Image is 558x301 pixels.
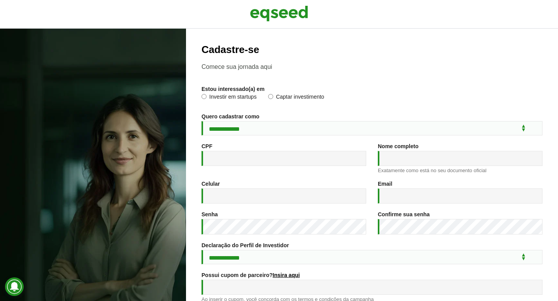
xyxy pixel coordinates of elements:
label: Confirme sua senha [378,212,430,217]
label: Email [378,181,392,186]
p: Comece sua jornada aqui [201,63,542,70]
label: CPF [201,144,212,149]
label: Possui cupom de parceiro? [201,272,300,278]
label: Quero cadastrar como [201,114,259,119]
img: EqSeed Logo [250,4,308,23]
label: Declaração do Perfil de Investidor [201,243,289,248]
div: Exatamente como está no seu documento oficial [378,168,542,173]
label: Celular [201,181,220,186]
label: Captar investimento [268,94,324,102]
input: Investir em startups [201,94,207,99]
label: Senha [201,212,218,217]
h2: Cadastre-se [201,44,542,55]
label: Investir em startups [201,94,257,102]
input: Captar investimento [268,94,273,99]
a: Insira aqui [273,272,300,278]
label: Estou interessado(a) em [201,86,265,92]
label: Nome completo [378,144,418,149]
